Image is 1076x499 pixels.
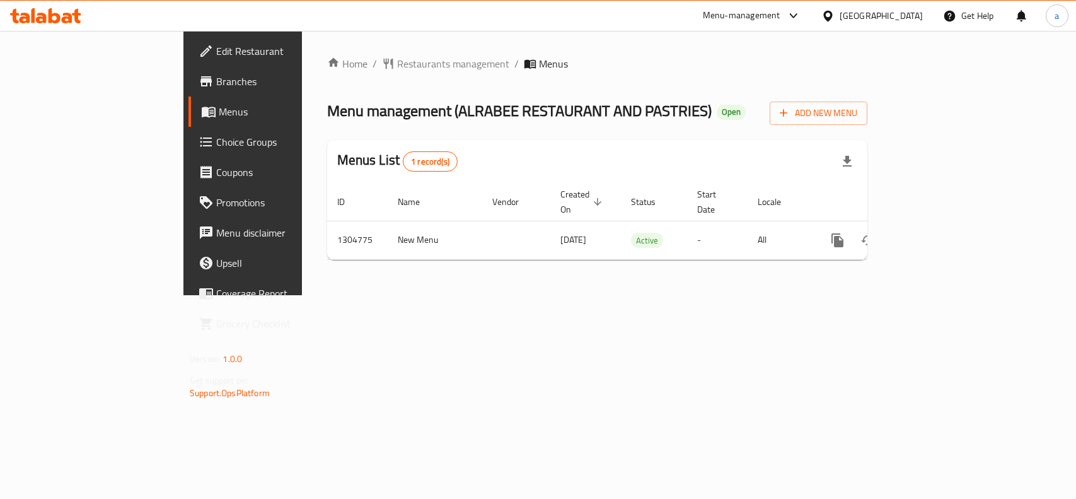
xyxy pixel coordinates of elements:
[398,194,436,209] span: Name
[758,194,797,209] span: Locale
[188,248,363,278] a: Upsell
[703,8,780,23] div: Menu-management
[216,255,353,271] span: Upsell
[403,151,458,172] div: Total records count
[223,351,242,367] span: 1.0.0
[560,232,586,248] span: [DATE]
[188,308,363,339] a: Grocery Checklist
[327,56,867,71] nav: breadcrumb
[770,102,867,125] button: Add New Menu
[216,134,353,150] span: Choice Groups
[216,195,353,210] span: Promotions
[337,151,458,172] h2: Menus List
[780,105,857,121] span: Add New Menu
[188,66,363,97] a: Branches
[216,74,353,89] span: Branches
[492,194,535,209] span: Vendor
[717,105,746,120] div: Open
[216,44,353,59] span: Edit Restaurant
[539,56,568,71] span: Menus
[190,385,270,401] a: Support.OpsPlatform
[813,183,954,221] th: Actions
[216,225,353,240] span: Menu disclaimer
[1055,9,1059,23] span: a
[697,187,732,217] span: Start Date
[327,183,954,260] table: enhanced table
[216,165,353,180] span: Coupons
[382,56,509,71] a: Restaurants management
[190,351,221,367] span: Version:
[687,221,748,259] td: -
[397,56,509,71] span: Restaurants management
[514,56,519,71] li: /
[337,194,361,209] span: ID
[188,36,363,66] a: Edit Restaurant
[188,157,363,187] a: Coupons
[823,225,853,255] button: more
[188,218,363,248] a: Menu disclaimer
[560,187,606,217] span: Created On
[832,146,862,177] div: Export file
[403,156,457,168] span: 1 record(s)
[188,127,363,157] a: Choice Groups
[188,278,363,308] a: Coverage Report
[373,56,377,71] li: /
[840,9,923,23] div: [GEOGRAPHIC_DATA]
[188,187,363,218] a: Promotions
[327,97,712,125] span: Menu management ( ALRABEE RESTAURANT AND PASTRIES )
[853,225,883,255] button: Change Status
[388,221,482,259] td: New Menu
[631,233,663,248] span: Active
[190,372,248,389] span: Get support on:
[216,316,353,331] span: Grocery Checklist
[219,104,353,119] span: Menus
[216,286,353,301] span: Coverage Report
[631,194,672,209] span: Status
[188,97,363,127] a: Menus
[748,221,813,259] td: All
[717,107,746,117] span: Open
